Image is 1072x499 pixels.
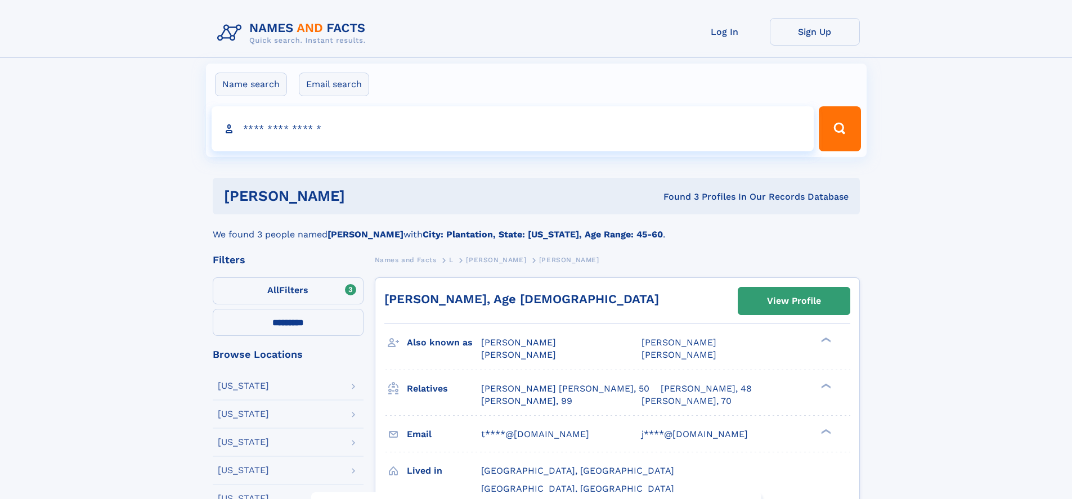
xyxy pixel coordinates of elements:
[213,18,375,48] img: Logo Names and Facts
[680,18,770,46] a: Log In
[407,425,481,444] h3: Email
[481,337,556,348] span: [PERSON_NAME]
[213,349,364,359] div: Browse Locations
[213,255,364,265] div: Filters
[449,253,454,267] a: L
[407,333,481,352] h3: Also known as
[384,292,659,306] a: [PERSON_NAME], Age [DEMOGRAPHIC_DATA]
[218,381,269,390] div: [US_STATE]
[224,189,504,203] h1: [PERSON_NAME]
[466,253,526,267] a: [PERSON_NAME]
[407,461,481,480] h3: Lived in
[215,73,287,96] label: Name search
[218,438,269,447] div: [US_STATE]
[481,395,572,407] a: [PERSON_NAME], 99
[481,349,556,360] span: [PERSON_NAME]
[661,383,752,395] a: [PERSON_NAME], 48
[504,191,849,203] div: Found 3 Profiles In Our Records Database
[466,256,526,264] span: [PERSON_NAME]
[423,229,663,240] b: City: Plantation, State: [US_STATE], Age Range: 45-60
[328,229,403,240] b: [PERSON_NAME]
[642,349,716,360] span: [PERSON_NAME]
[218,410,269,419] div: [US_STATE]
[267,285,279,295] span: All
[212,106,814,151] input: search input
[818,382,832,389] div: ❯
[213,277,364,304] label: Filters
[767,288,821,314] div: View Profile
[481,465,674,476] span: [GEOGRAPHIC_DATA], [GEOGRAPHIC_DATA]
[818,428,832,435] div: ❯
[819,106,860,151] button: Search Button
[218,466,269,475] div: [US_STATE]
[818,336,832,344] div: ❯
[770,18,860,46] a: Sign Up
[375,253,437,267] a: Names and Facts
[299,73,369,96] label: Email search
[481,383,649,395] a: [PERSON_NAME] [PERSON_NAME], 50
[407,379,481,398] h3: Relatives
[539,256,599,264] span: [PERSON_NAME]
[642,395,732,407] a: [PERSON_NAME], 70
[213,214,860,241] div: We found 3 people named with .
[642,337,716,348] span: [PERSON_NAME]
[481,483,674,494] span: [GEOGRAPHIC_DATA], [GEOGRAPHIC_DATA]
[449,256,454,264] span: L
[738,287,850,314] a: View Profile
